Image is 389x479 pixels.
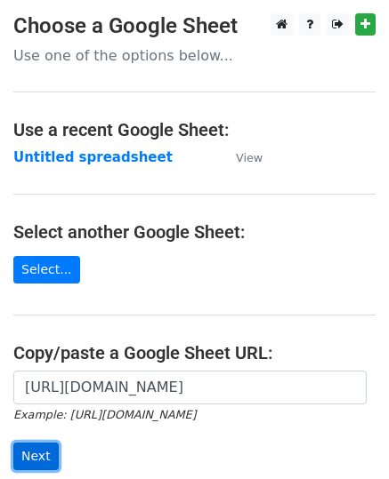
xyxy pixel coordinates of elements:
p: Use one of the options below... [13,46,376,65]
h4: Copy/paste a Google Sheet URL: [13,342,376,363]
input: Next [13,443,59,470]
h4: Use a recent Google Sheet: [13,119,376,140]
small: Example: [URL][DOMAIN_NAME] [13,408,196,421]
iframe: Chat Widget [300,394,389,479]
h4: Select another Google Sheet: [13,221,376,243]
small: View [236,151,263,164]
input: Paste your Google Sheet URL here [13,371,367,404]
a: View [218,149,263,165]
a: Untitled spreadsheet [13,149,173,165]
a: Select... [13,256,80,283]
h3: Choose a Google Sheet [13,13,376,39]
